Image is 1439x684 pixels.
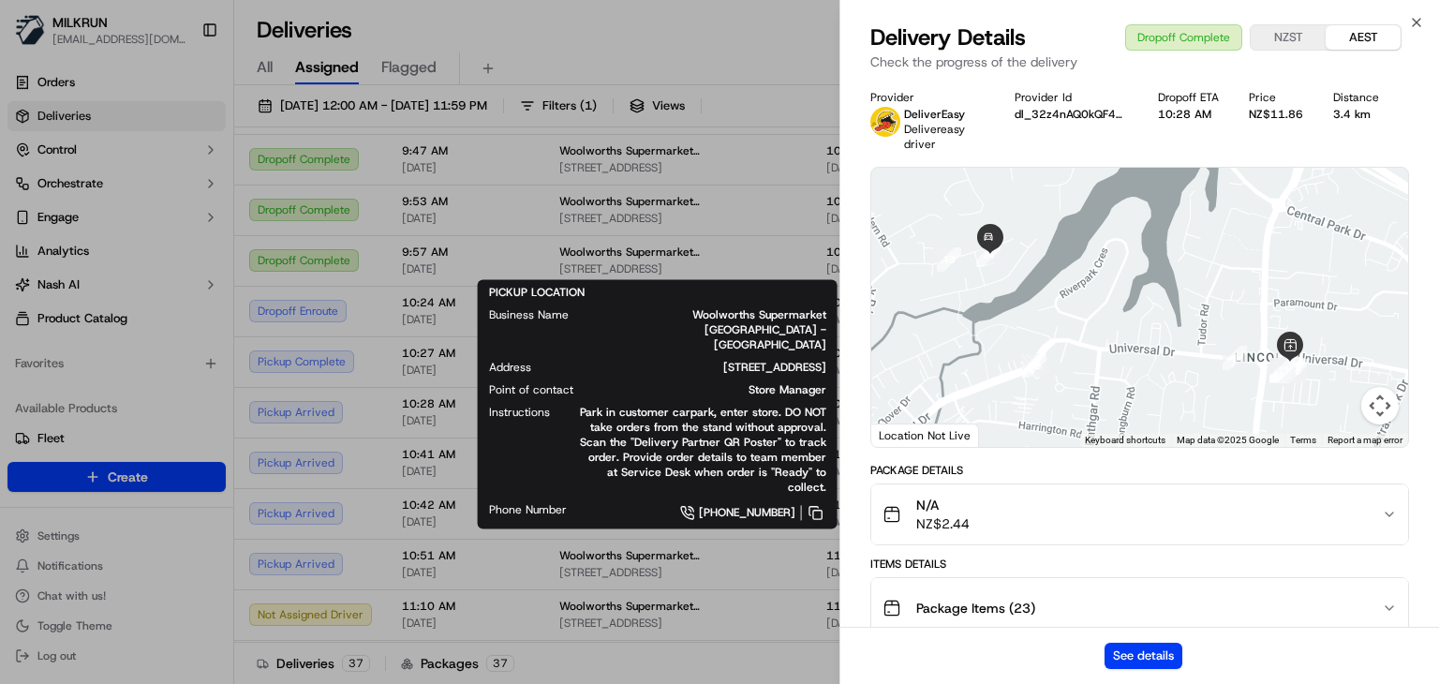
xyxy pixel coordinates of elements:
[1333,90,1379,105] div: Distance
[870,90,985,105] div: Provider
[1361,387,1399,424] button: Map camera controls
[1158,90,1219,105] div: Dropoff ETA
[1223,346,1247,370] div: 1
[1251,25,1326,50] button: NZST
[916,496,970,514] span: N/A
[1333,107,1379,122] div: 3.4 km
[489,405,550,420] span: Instructions
[489,382,573,397] span: Point of contact
[904,122,965,152] span: Delivereasy driver
[699,505,795,520] span: [PHONE_NUMBER]
[976,243,1001,267] div: 14
[937,247,961,272] div: 13
[1290,435,1316,445] a: Terms (opens in new tab)
[904,107,985,122] p: DeliverEasy
[1105,643,1182,669] button: See details
[876,423,938,447] img: Google
[876,423,938,447] a: Open this area in Google Maps (opens a new window)
[870,22,1026,52] span: Delivery Details
[1022,353,1046,378] div: 12
[1249,90,1303,105] div: Price
[870,463,1409,478] div: Package Details
[1326,25,1401,50] button: AEST
[597,502,826,523] a: [PHONE_NUMBER]
[580,405,826,495] span: Park in customer carpark, enter store. DO NOT take orders from the stand without approval. Scan t...
[1015,107,1129,122] button: dl_32z4nAQ0kQF4pvYrw9cNO55av0D
[489,307,569,322] span: Business Name
[1271,358,1296,382] div: 11
[1249,107,1303,122] div: NZ$11.86
[1085,434,1165,447] button: Keyboard shortcuts
[489,285,585,300] span: PICKUP LOCATION
[1158,107,1219,122] div: 10:28 AM
[489,360,531,375] span: Address
[1328,435,1402,445] a: Report a map error
[1015,90,1129,105] div: Provider Id
[871,484,1408,544] button: N/ANZ$2.44
[599,307,826,352] span: Woolworths Supermarket [GEOGRAPHIC_DATA] - [GEOGRAPHIC_DATA]
[603,382,826,397] span: Store Manager
[870,107,900,137] img: delivereasy_logo.png
[871,424,979,447] div: Location Not Live
[561,360,826,375] span: [STREET_ADDRESS]
[870,557,1409,572] div: Items Details
[1177,435,1279,445] span: Map data ©2025 Google
[1269,358,1294,382] div: 5
[871,578,1408,638] button: Package Items (23)
[870,52,1409,71] p: Check the progress of the delivery
[489,502,567,517] span: Phone Number
[1274,343,1298,367] div: 2
[916,514,970,533] span: NZ$2.44
[916,599,1035,617] span: Package Items ( 23 )
[1283,359,1307,383] div: 10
